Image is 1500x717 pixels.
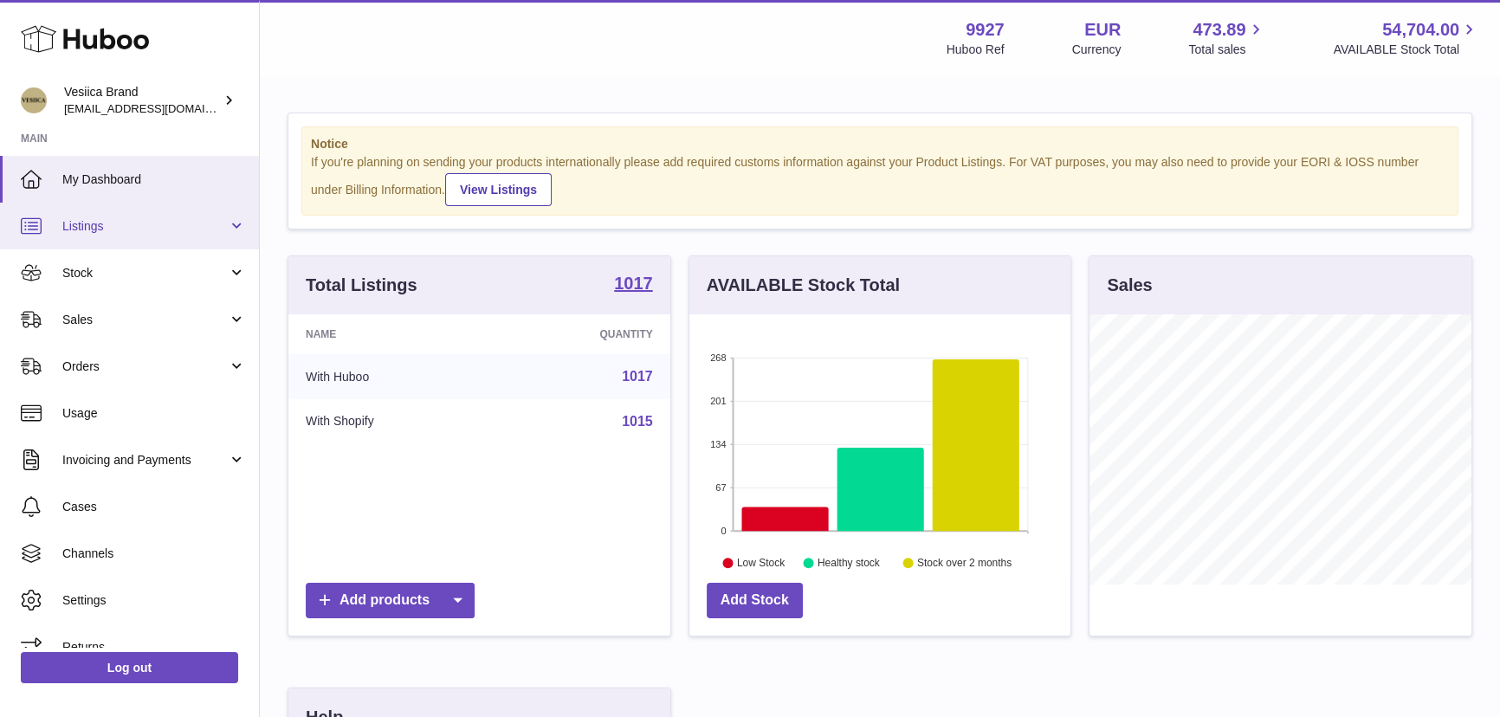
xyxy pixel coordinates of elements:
span: [EMAIL_ADDRESS][DOMAIN_NAME] [64,101,255,115]
div: Vesiica Brand [64,84,220,117]
a: Add Stock [707,583,803,618]
span: Settings [62,592,246,609]
text: 134 [710,439,726,449]
a: 1017 [622,369,653,384]
td: With Shopify [288,399,495,444]
th: Name [288,314,495,354]
span: Stock [62,265,228,281]
div: Currency [1072,42,1122,58]
span: AVAILABLE Stock Total [1333,42,1479,58]
strong: Notice [311,136,1449,152]
th: Quantity [495,314,670,354]
text: 67 [715,482,726,493]
text: Stock over 2 months [917,557,1012,569]
a: 1017 [614,275,653,295]
span: Returns [62,639,246,656]
a: 54,704.00 AVAILABLE Stock Total [1333,18,1479,58]
td: With Huboo [288,354,495,399]
a: 473.89 Total sales [1188,18,1265,58]
strong: 1017 [614,275,653,292]
text: 0 [721,526,726,536]
span: Invoicing and Payments [62,452,228,468]
h3: AVAILABLE Stock Total [707,274,900,297]
a: View Listings [445,173,552,206]
text: 201 [710,396,726,406]
span: My Dashboard [62,171,246,188]
span: 473.89 [1193,18,1245,42]
span: Orders [62,358,228,375]
h3: Sales [1107,274,1152,297]
span: Sales [62,312,228,328]
text: Low Stock [737,557,786,569]
a: Log out [21,652,238,683]
div: Huboo Ref [947,42,1005,58]
strong: EUR [1084,18,1121,42]
div: If you're planning on sending your products internationally please add required customs informati... [311,154,1449,206]
text: 268 [710,352,726,363]
strong: 9927 [966,18,1005,42]
img: internalAdmin-9927@internal.huboo.com [21,87,47,113]
span: Channels [62,546,246,562]
span: Listings [62,218,228,235]
a: 1015 [622,414,653,429]
span: 54,704.00 [1382,18,1459,42]
text: Healthy stock [818,557,881,569]
h3: Total Listings [306,274,417,297]
span: Cases [62,499,246,515]
a: Add products [306,583,475,618]
span: Total sales [1188,42,1265,58]
span: Usage [62,405,246,422]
